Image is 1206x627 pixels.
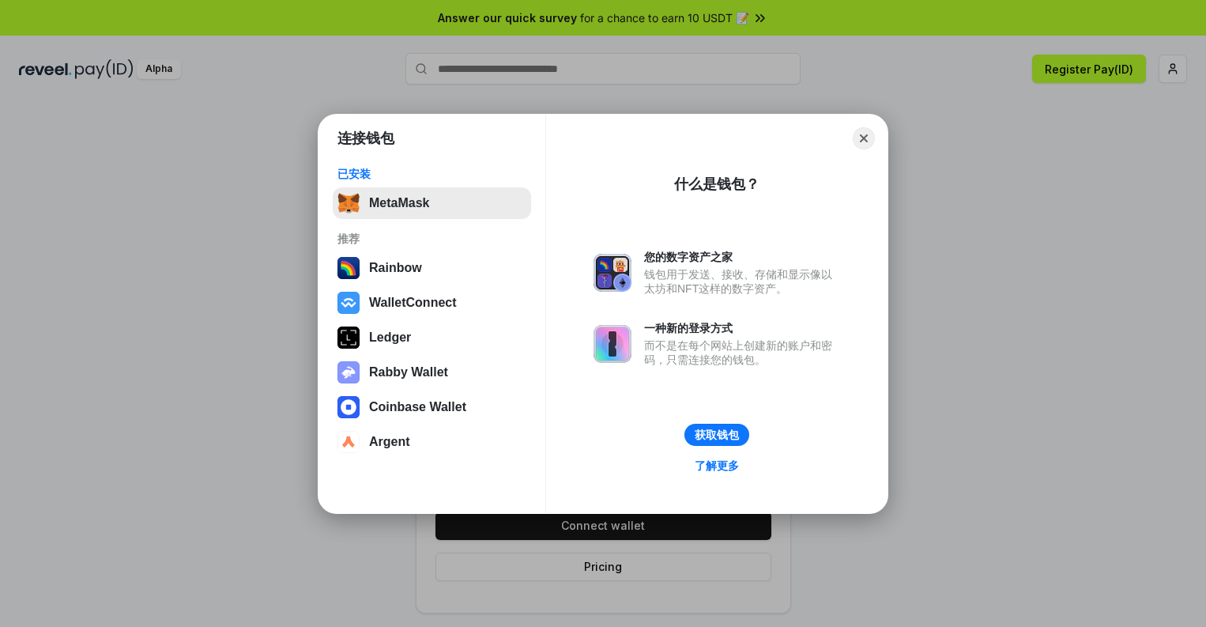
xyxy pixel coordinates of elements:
button: 获取钱包 [684,424,749,446]
a: 了解更多 [685,455,748,476]
div: 已安装 [337,167,526,181]
div: 钱包用于发送、接收、存储和显示像以太坊和NFT这样的数字资产。 [644,267,840,296]
div: Coinbase Wallet [369,400,466,414]
img: svg+xml,%3Csvg%20width%3D%2228%22%20height%3D%2228%22%20viewBox%3D%220%200%2028%2028%22%20fill%3D... [337,396,360,418]
div: WalletConnect [369,296,457,310]
button: Ledger [333,322,531,353]
div: Ledger [369,330,411,345]
img: svg+xml,%3Csvg%20xmlns%3D%22http%3A%2F%2Fwww.w3.org%2F2000%2Fsvg%22%20fill%3D%22none%22%20viewBox... [594,325,631,363]
div: Rabby Wallet [369,365,448,380]
img: svg+xml,%3Csvg%20width%3D%2228%22%20height%3D%2228%22%20viewBox%3D%220%200%2028%2028%22%20fill%3D... [337,292,360,314]
div: 了解更多 [695,459,739,473]
button: Rainbow [333,252,531,284]
img: svg+xml,%3Csvg%20fill%3D%22none%22%20height%3D%2233%22%20viewBox%3D%220%200%2035%2033%22%20width%... [337,192,360,214]
button: Coinbase Wallet [333,391,531,423]
img: svg+xml,%3Csvg%20xmlns%3D%22http%3A%2F%2Fwww.w3.org%2F2000%2Fsvg%22%20fill%3D%22none%22%20viewBox... [594,254,631,292]
div: 您的数字资产之家 [644,250,840,264]
div: Rainbow [369,261,422,275]
button: Rabby Wallet [333,357,531,388]
div: 获取钱包 [695,428,739,442]
button: Close [853,127,875,149]
img: svg+xml,%3Csvg%20width%3D%2228%22%20height%3D%2228%22%20viewBox%3D%220%200%2028%2028%22%20fill%3D... [337,431,360,453]
h1: 连接钱包 [337,129,394,148]
button: Argent [333,426,531,458]
div: 而不是在每个网站上创建新的账户和密码，只需连接您的钱包。 [644,338,840,367]
button: MetaMask [333,187,531,219]
div: 一种新的登录方式 [644,321,840,335]
div: Argent [369,435,410,449]
div: MetaMask [369,196,429,210]
div: 推荐 [337,232,526,246]
img: svg+xml,%3Csvg%20xmlns%3D%22http%3A%2F%2Fwww.w3.org%2F2000%2Fsvg%22%20fill%3D%22none%22%20viewBox... [337,361,360,383]
button: WalletConnect [333,287,531,319]
img: svg+xml,%3Csvg%20xmlns%3D%22http%3A%2F%2Fwww.w3.org%2F2000%2Fsvg%22%20width%3D%2228%22%20height%3... [337,327,360,349]
div: 什么是钱包？ [674,175,759,194]
img: svg+xml,%3Csvg%20width%3D%22120%22%20height%3D%22120%22%20viewBox%3D%220%200%20120%20120%22%20fil... [337,257,360,279]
